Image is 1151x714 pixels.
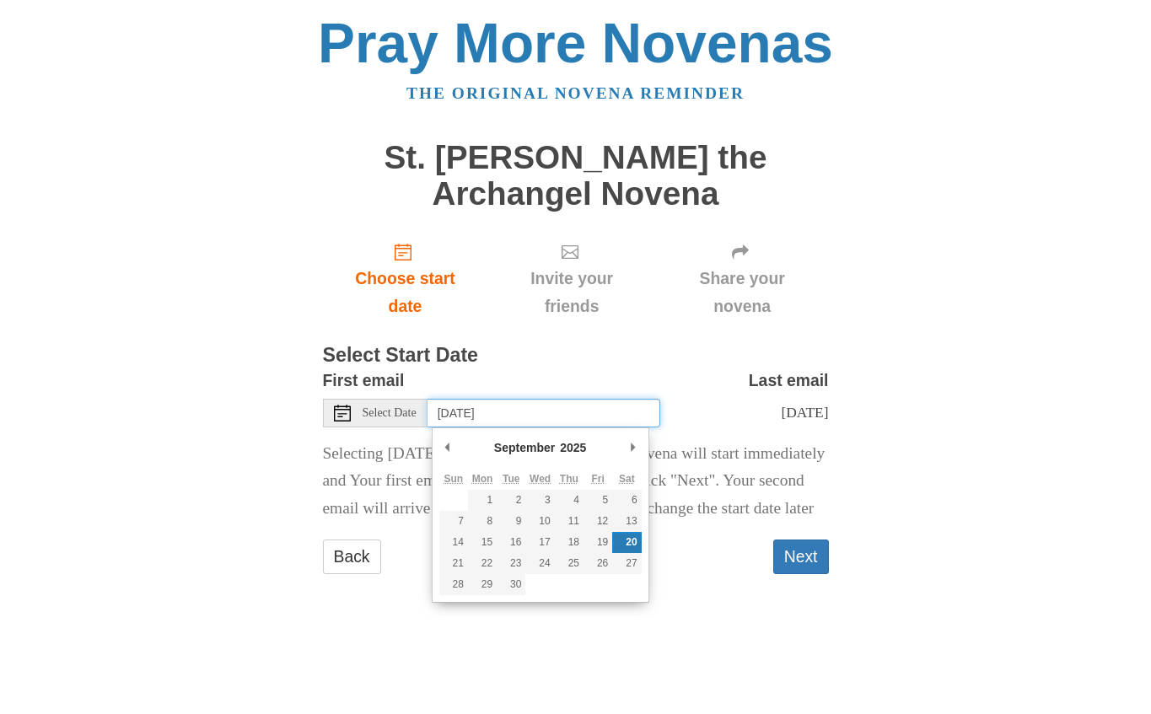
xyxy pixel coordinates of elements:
[612,490,641,511] button: 6
[468,511,497,532] button: 8
[444,473,463,485] abbr: Sunday
[525,511,554,532] button: 10
[555,553,584,574] button: 25
[468,490,497,511] button: 1
[612,553,641,574] button: 27
[439,553,468,574] button: 21
[323,228,488,329] a: Choose start date
[584,532,612,553] button: 19
[472,473,493,485] abbr: Monday
[525,532,554,553] button: 17
[773,540,829,574] button: Next
[323,140,829,212] h1: St. [PERSON_NAME] the Archangel Novena
[673,265,812,320] span: Share your novena
[323,345,829,367] h3: Select Start Date
[555,532,584,553] button: 18
[530,473,551,485] abbr: Wednesday
[525,490,554,511] button: 3
[656,228,829,329] div: Click "Next" to confirm your start date first.
[487,228,655,329] div: Click "Next" to confirm your start date first.
[318,12,833,74] a: Pray More Novenas
[781,404,828,421] span: [DATE]
[584,511,612,532] button: 12
[497,553,525,574] button: 23
[584,490,612,511] button: 5
[591,473,604,485] abbr: Friday
[497,511,525,532] button: 9
[439,574,468,595] button: 28
[468,532,497,553] button: 15
[525,553,554,574] button: 24
[749,367,829,395] label: Last email
[428,399,660,427] input: Use the arrow keys to pick a date
[497,532,525,553] button: 16
[503,473,519,485] abbr: Tuesday
[612,511,641,532] button: 13
[323,540,381,574] a: Back
[555,490,584,511] button: 4
[468,574,497,595] button: 29
[492,435,557,460] div: September
[497,574,525,595] button: 30
[504,265,638,320] span: Invite your friends
[625,435,642,460] button: Next Month
[555,511,584,532] button: 11
[323,367,405,395] label: First email
[557,435,589,460] div: 2025
[340,265,471,320] span: Choose start date
[612,532,641,553] button: 20
[363,407,417,419] span: Select Date
[406,84,745,102] a: The original novena reminder
[439,511,468,532] button: 7
[584,553,612,574] button: 26
[560,473,578,485] abbr: Thursday
[323,440,829,523] p: Selecting [DATE] as the start date means Your novena will start immediately and Your first email ...
[497,490,525,511] button: 2
[619,473,635,485] abbr: Saturday
[468,553,497,574] button: 22
[439,435,456,460] button: Previous Month
[439,532,468,553] button: 14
